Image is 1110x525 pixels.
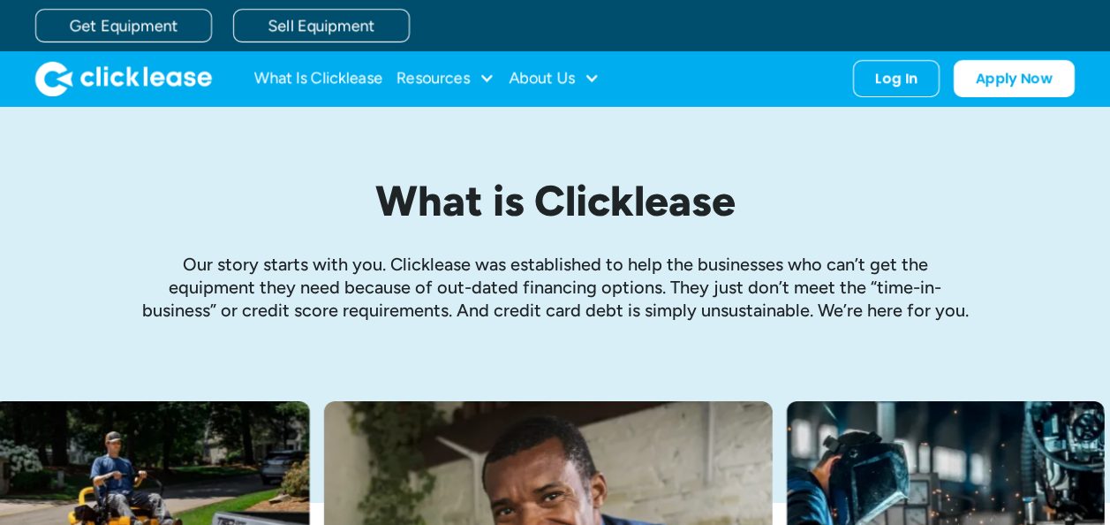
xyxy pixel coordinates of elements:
[254,61,382,96] a: What Is Clicklease
[140,253,970,322] p: Our story starts with you. Clicklease was established to help the businesses who can’t get the eq...
[875,70,917,87] div: Log In
[233,9,410,42] a: Sell Equipment
[509,61,600,96] div: About Us
[140,178,970,224] h1: What is Clicklease
[35,61,212,96] a: home
[396,61,495,96] div: Resources
[35,9,212,42] a: Get Equipment
[35,61,212,96] img: Clicklease logo
[954,60,1075,97] a: Apply Now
